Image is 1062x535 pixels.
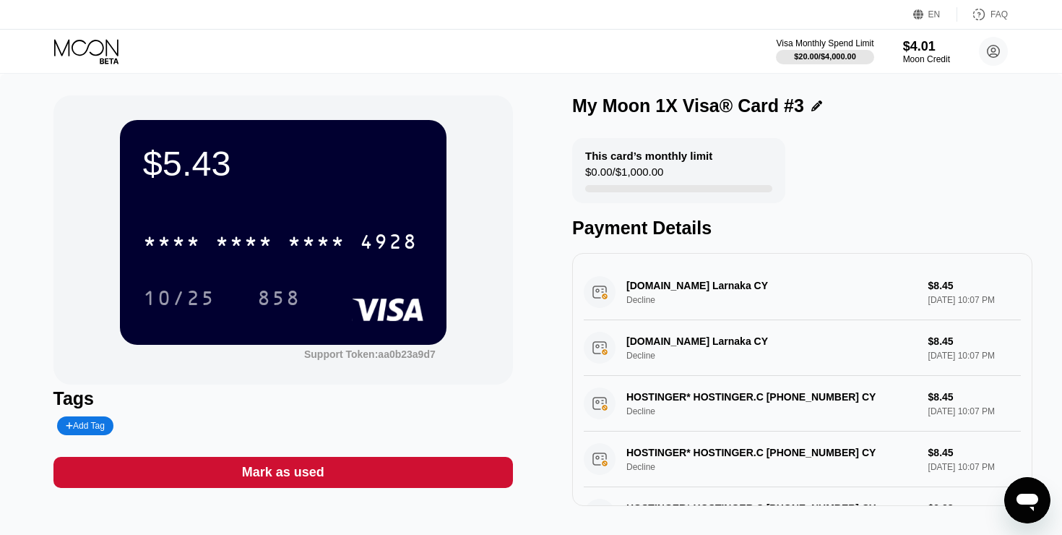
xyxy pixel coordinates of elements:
[903,54,950,64] div: Moon Credit
[132,280,226,316] div: 10/25
[913,7,957,22] div: EN
[1004,477,1050,523] iframe: Button to launch messaging window
[57,416,113,435] div: Add Tag
[585,166,663,185] div: $0.00 / $1,000.00
[53,457,514,488] div: Mark as used
[903,39,950,64] div: $4.01Moon Credit
[990,9,1008,20] div: FAQ
[794,52,856,61] div: $20.00 / $4,000.00
[242,464,324,481] div: Mark as used
[928,9,941,20] div: EN
[66,421,105,431] div: Add Tag
[143,143,423,184] div: $5.43
[53,388,514,409] div: Tags
[572,218,1032,239] div: Payment Details
[143,288,215,312] div: 10/25
[257,288,301,312] div: 858
[776,38,873,48] div: Visa Monthly Spend Limit
[304,348,436,360] div: Support Token:aa0b23a9d7
[903,39,950,54] div: $4.01
[304,348,436,360] div: Support Token: aa0b23a9d7
[957,7,1008,22] div: FAQ
[572,95,804,116] div: My Moon 1X Visa® Card #3
[776,38,873,64] div: Visa Monthly Spend Limit$20.00/$4,000.00
[246,280,311,316] div: 858
[585,150,712,162] div: This card’s monthly limit
[360,232,418,255] div: 4928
